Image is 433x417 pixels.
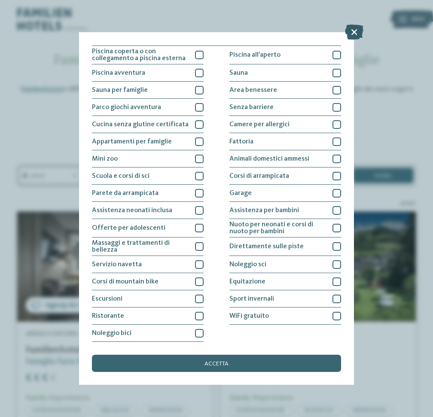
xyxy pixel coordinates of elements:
span: Assistenza neonati inclusa [92,207,172,214]
span: Appartamenti per famiglie [92,138,172,145]
span: Sport invernali [229,295,274,302]
span: Piscina all'aperto [229,52,281,58]
span: Camere per allergici [229,121,290,128]
span: Animali domestici ammessi [229,155,309,162]
span: Sauna [229,70,248,76]
span: Cucina senza glutine certificata [92,121,189,128]
span: WiFi gratuito [229,313,269,320]
span: Scuola e corsi di sci [92,173,149,180]
span: Parete da arrampicata [92,190,159,197]
span: accetta [204,361,229,367]
span: Ristorante [92,313,124,320]
span: Piscina avventura [92,70,145,76]
span: Servizio navetta [92,261,142,268]
span: Noleggio sci [229,261,266,268]
span: Nuoto per neonati e corsi di nuoto per bambini [229,221,326,235]
span: Mini zoo [92,155,118,162]
span: Escursioni [92,295,122,302]
span: Sauna per famiglie [92,87,148,94]
span: Piscina coperta o con collegamento a piscina esterna [92,48,189,62]
span: Garage [229,190,252,197]
span: Corsi di arrampicata [229,173,289,180]
span: Senza barriere [229,104,274,111]
span: Corsi di mountain bike [92,278,159,285]
span: Massaggi e trattamenti di bellezza [92,240,189,253]
span: Area benessere [229,87,277,94]
span: Offerte per adolescenti [92,225,165,231]
span: Fattoria [229,138,253,145]
span: Parco giochi avventura [92,104,161,111]
span: Assistenza per bambini [229,207,299,214]
span: Noleggio bici [92,330,131,337]
span: Direttamente sulle piste [229,243,304,250]
span: Equitazione [229,278,265,285]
